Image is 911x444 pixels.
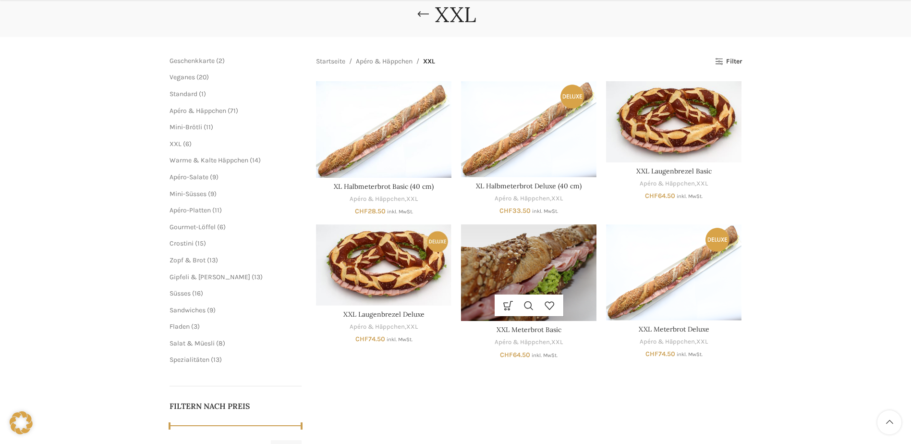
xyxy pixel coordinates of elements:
a: Apéro & Häppchen [640,337,695,346]
a: XXL Laugenbrezel Deluxe [343,310,425,319]
a: Startseite [316,56,345,67]
span: 3 [194,322,197,331]
bdi: 64.50 [645,192,675,200]
div: , [606,337,741,346]
a: XXL [406,322,418,332]
h1: XXL [435,2,476,27]
a: Scroll to top button [877,410,901,434]
span: 1 [201,90,204,98]
small: inkl. MwSt. [387,336,413,343]
small: inkl. MwSt. [677,193,703,199]
a: Warme & Kalte Häppchen [170,156,248,164]
a: Zopf & Brot [170,256,206,264]
span: 2 [219,57,222,65]
a: XXL Laugenbrezel Deluxe [316,224,451,306]
a: Gipfeli & [PERSON_NAME] [170,273,250,281]
a: Apéro & Häppchen [170,107,226,115]
div: , [316,322,451,332]
a: XXL [170,140,182,148]
a: XL Halbmeterbrot Basic (40 cm) [334,182,434,191]
span: 11 [215,206,219,214]
bdi: 74.50 [355,335,385,343]
bdi: 64.50 [500,351,530,359]
span: CHF [499,207,512,215]
a: Go back [411,5,435,24]
span: CHF [645,350,658,358]
a: XXL Meterbrot Deluxe [639,325,709,333]
span: 9 [212,173,216,181]
bdi: 28.50 [355,207,386,215]
bdi: 74.50 [645,350,675,358]
span: 9 [209,306,213,314]
a: Geschenkkarte [170,57,215,65]
small: inkl. MwSt. [677,351,703,358]
a: XL Halbmeterbrot Deluxe (40 cm) [476,182,582,190]
a: Schnellansicht [519,295,539,316]
a: XXL [696,179,708,188]
a: Sandwiches [170,306,206,314]
a: XXL Meterbrot Basic [461,224,596,321]
div: , [606,179,741,188]
span: 15 [197,239,204,247]
a: Spezialitäten [170,356,209,364]
a: Apéro & Häppchen [350,195,405,204]
a: Mini-Süsses [170,190,206,198]
span: Veganes [170,73,195,81]
a: Fladen [170,322,190,331]
div: , [461,338,596,347]
div: , [316,195,451,204]
a: Salat & Müesli [170,339,215,347]
span: CHF [645,192,658,200]
a: Apéro & Häppchen [495,338,550,347]
a: Wähle Optionen für „XXL Meterbrot Basic“ [498,295,519,316]
span: 11 [206,123,211,131]
a: XXL [551,338,563,347]
bdi: 33.50 [499,207,531,215]
a: Apéro-Platten [170,206,211,214]
span: 13 [213,356,219,364]
a: Apéro & Häppchen [356,56,413,67]
span: 20 [199,73,206,81]
span: CHF [500,351,513,359]
h5: Filtern nach Preis [170,401,302,411]
small: inkl. MwSt. [532,352,558,358]
a: Standard [170,90,197,98]
span: Gourmet-Löffel [170,223,216,231]
span: 6 [219,223,223,231]
a: Süsses [170,289,191,297]
small: inkl. MwSt. [387,209,413,215]
span: CHF [355,335,368,343]
a: Apéro & Häppchen [350,322,405,332]
a: Crostini [170,239,194,247]
span: 9 [210,190,214,198]
span: 14 [252,156,258,164]
a: XXL Meterbrot Basic [497,325,561,334]
span: 16 [194,289,201,297]
span: 71 [230,107,236,115]
a: XXL [696,337,708,346]
span: 13 [254,273,260,281]
a: Apéro-Salate [170,173,208,181]
small: inkl. MwSt. [532,208,558,214]
span: CHF [355,207,368,215]
span: 8 [219,339,223,347]
nav: Breadcrumb [316,56,435,67]
span: XXL [423,56,435,67]
a: Mini-Brötli [170,123,202,131]
div: , [461,194,596,203]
